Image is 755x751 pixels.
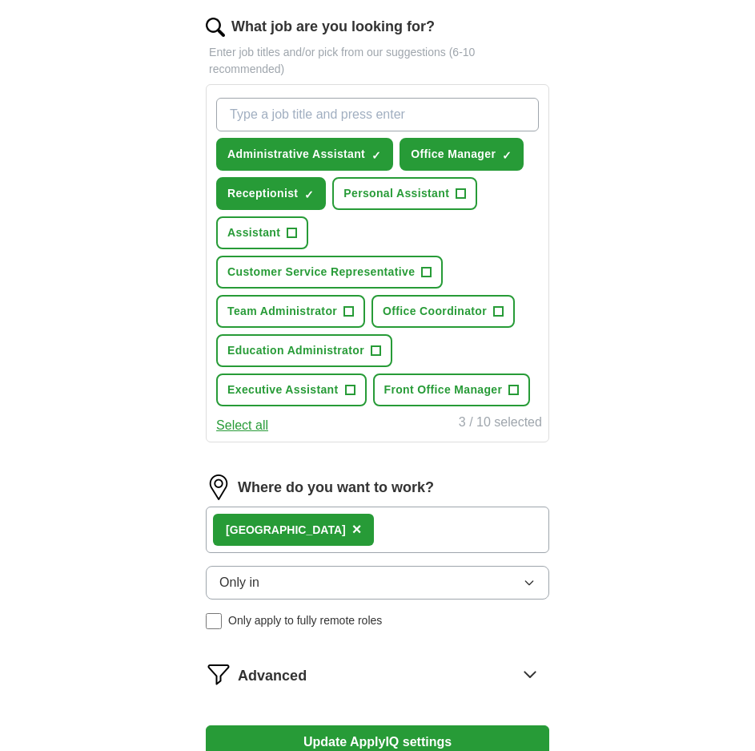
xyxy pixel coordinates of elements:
[206,613,222,629] input: Only apply to fully remote roles
[227,303,337,320] span: Team Administrator
[343,185,449,202] span: Personal Assistant
[238,477,434,499] label: Where do you want to work?
[216,334,392,367] button: Education Administrator
[238,665,307,687] span: Advanced
[216,216,308,249] button: Assistant
[231,16,435,38] label: What job are you looking for?
[371,295,515,328] button: Office Coordinator
[227,146,365,163] span: Administrative Assistant
[373,373,531,406] button: Front Office Manager
[228,612,382,629] span: Only apply to fully remote roles
[227,224,280,241] span: Assistant
[304,188,314,201] span: ✓
[206,18,225,37] img: search.png
[227,264,415,281] span: Customer Service Representative
[332,177,477,210] button: Personal Assistant
[206,661,231,687] img: filter
[226,522,346,539] div: [GEOGRAPHIC_DATA]
[352,518,362,542] button: ×
[459,413,542,435] div: 3 / 10 selected
[206,44,549,78] p: Enter job titles and/or pick from our suggestions (6-10 recommended)
[216,177,326,210] button: Receptionist✓
[384,382,503,398] span: Front Office Manager
[227,342,364,359] span: Education Administrator
[216,98,539,131] input: Type a job title and press enter
[216,295,365,328] button: Team Administrator
[502,149,512,162] span: ✓
[227,185,298,202] span: Receptionist
[227,382,338,398] span: Executive Assistant
[206,474,231,500] img: location.png
[383,303,487,320] span: Office Coordinator
[400,138,524,171] button: Office Manager✓
[219,573,259,592] span: Only in
[216,138,393,171] button: Administrative Assistant✓
[216,373,366,406] button: Executive Assistant
[371,149,381,162] span: ✓
[411,146,496,163] span: Office Manager
[206,566,549,600] button: Only in
[216,416,268,435] button: Select all
[216,256,443,289] button: Customer Service Representative
[352,520,362,538] span: ×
